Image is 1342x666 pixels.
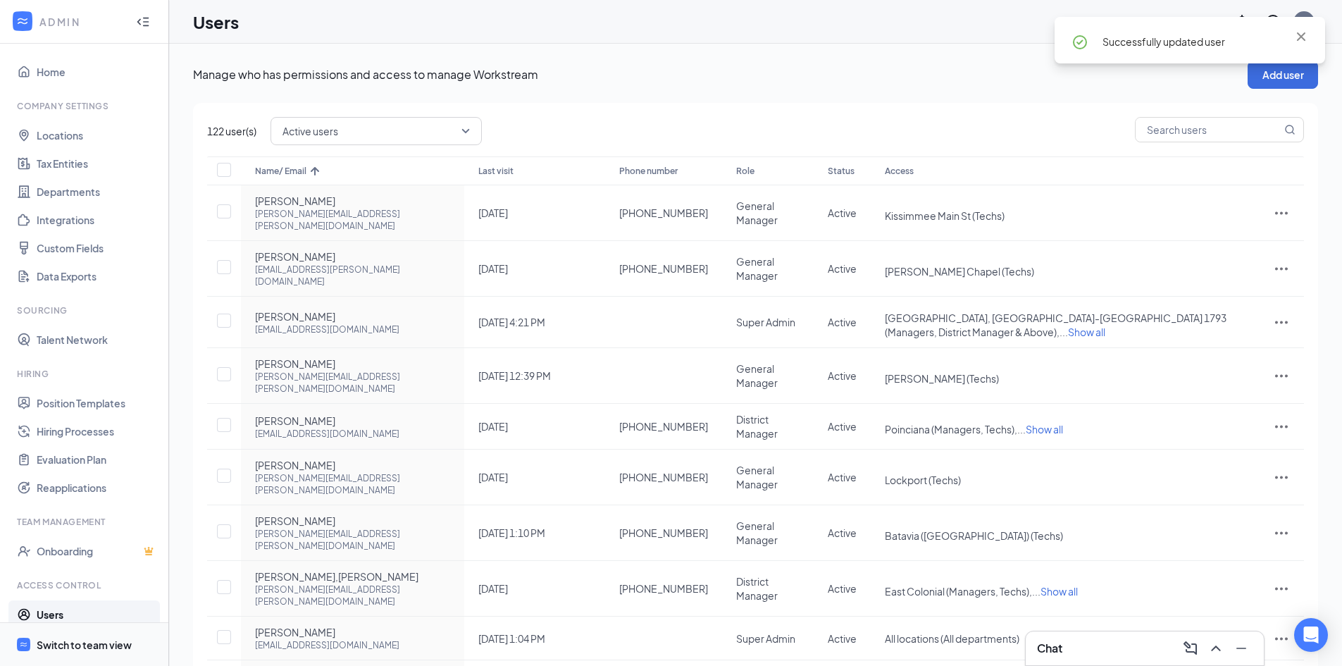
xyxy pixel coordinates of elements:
[619,470,708,484] span: [PHONE_NUMBER]
[255,309,335,323] span: [PERSON_NAME]
[828,420,857,433] span: Active
[1026,423,1063,436] span: Show all
[1207,640,1224,657] svg: ChevronUp
[1040,585,1078,598] span: Show all
[736,519,778,546] span: General Manager
[871,156,1259,185] th: Access
[255,458,335,472] span: [PERSON_NAME]
[17,579,154,591] div: Access control
[1298,16,1310,27] div: AG
[885,209,1005,222] span: Kissimmee Main St (Techs)
[828,369,857,382] span: Active
[17,516,154,528] div: Team Management
[37,326,157,354] a: Talent Network
[1017,423,1063,436] span: ...
[255,428,399,440] div: [EMAIL_ADDRESS][DOMAIN_NAME]
[1037,641,1062,656] h3: Chat
[255,528,450,552] div: [PERSON_NAME][EMAIL_ADDRESS][PERSON_NAME][DOMAIN_NAME]
[885,372,999,385] span: [PERSON_NAME] (Techs)
[1273,469,1290,486] svg: ActionsIcon
[736,413,778,440] span: District Manager
[255,514,335,528] span: [PERSON_NAME]
[1273,524,1290,541] svg: ActionsIcon
[255,625,335,639] span: [PERSON_NAME]
[885,529,1063,542] span: Batavia ([GEOGRAPHIC_DATA]) (Techs)
[478,262,508,275] span: [DATE]
[1284,124,1296,135] svg: MagnifyingGlass
[255,357,335,371] span: [PERSON_NAME]
[885,423,1017,436] span: Poinciana (Managers, Techs),
[255,639,399,651] div: [EMAIL_ADDRESS][DOMAIN_NAME]
[1248,61,1318,89] button: Add user
[478,163,591,180] div: Last visit
[478,632,545,645] span: [DATE] 1:04 PM
[828,632,857,645] span: Active
[1136,118,1281,142] input: Search users
[1273,580,1290,597] svg: ActionsIcon
[207,123,256,139] span: 122 user(s)
[828,262,857,275] span: Active
[619,419,708,433] span: [PHONE_NUMBER]
[255,249,335,264] span: [PERSON_NAME]
[1273,630,1290,647] svg: ActionsIcon
[736,199,778,226] span: General Manager
[478,471,508,483] span: [DATE]
[885,632,1019,645] span: All locations (All departments)
[37,149,157,178] a: Tax Entities
[19,640,28,649] svg: WorkstreamLogo
[828,526,857,539] span: Active
[37,58,157,86] a: Home
[1032,585,1078,598] span: ...
[37,121,157,149] a: Locations
[255,472,450,496] div: [PERSON_NAME][EMAIL_ADDRESS][PERSON_NAME][DOMAIN_NAME]
[814,156,871,185] th: Status
[17,304,154,316] div: Sourcing
[306,163,323,180] svg: ArrowUp
[37,262,157,290] a: Data Exports
[1179,637,1202,660] button: ComposeMessage
[37,178,157,206] a: Departments
[1205,637,1227,660] button: ChevronUp
[1273,314,1290,331] svg: ActionsIcon
[619,526,708,540] span: [PHONE_NUMBER]
[39,15,123,29] div: ADMIN
[1273,367,1290,384] svg: ActionsIcon
[37,206,157,234] a: Integrations
[282,121,338,142] span: Active users
[1230,637,1253,660] button: Minimize
[255,414,335,428] span: [PERSON_NAME]
[1294,618,1328,652] div: Open Intercom Messenger
[478,206,508,219] span: [DATE]
[255,194,335,208] span: [PERSON_NAME]
[1234,13,1250,30] svg: Notifications
[736,464,778,491] span: General Manager
[1060,326,1105,338] span: ...
[736,575,778,602] span: District Manager
[37,600,157,629] a: Users
[619,206,708,220] span: [PHONE_NUMBER]
[255,569,418,584] span: [PERSON_NAME],[PERSON_NAME]
[885,265,1034,278] span: [PERSON_NAME] Chapel (Techs)
[736,362,778,389] span: General Manager
[193,10,239,34] h1: Users
[1265,13,1281,30] svg: QuestionInfo
[15,14,30,28] svg: WorkstreamLogo
[255,323,399,335] div: [EMAIL_ADDRESS][DOMAIN_NAME]
[255,163,450,180] div: Name/ Email
[17,368,154,380] div: Hiring
[193,67,1248,82] p: Manage who has permissions and access to manage Workstream
[736,632,795,645] span: Super Admin
[736,255,778,282] span: General Manager
[1273,204,1290,221] svg: ActionsIcon
[1233,640,1250,657] svg: Minimize
[885,585,1032,598] span: East Colonial (Managers, Techs),
[478,582,508,595] span: [DATE]
[885,312,1226,338] span: [GEOGRAPHIC_DATA], [GEOGRAPHIC_DATA]-[GEOGRAPHIC_DATA] 1793 (Managers, District Manager & Above),
[736,163,800,180] div: Role
[605,156,722,185] th: Phone number
[1273,418,1290,435] svg: ActionsIcon
[828,471,857,483] span: Active
[828,206,857,219] span: Active
[255,371,450,395] div: [PERSON_NAME][EMAIL_ADDRESS][PERSON_NAME][DOMAIN_NAME]
[37,638,132,652] div: Switch to team view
